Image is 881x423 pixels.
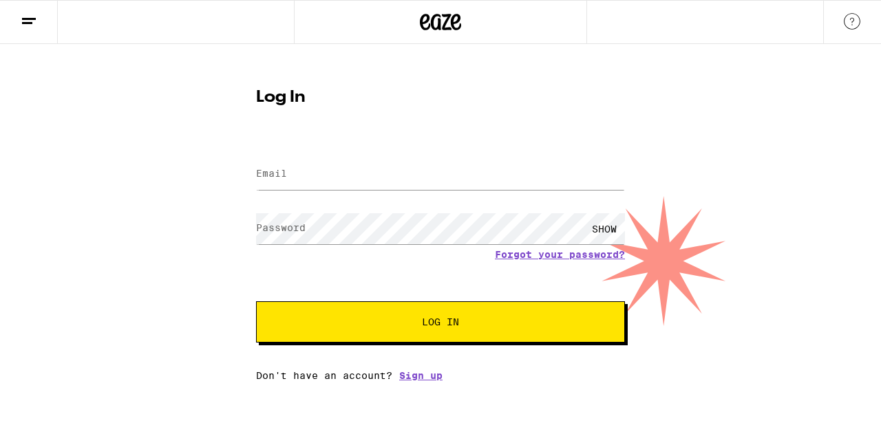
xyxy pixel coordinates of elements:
[256,222,306,233] label: Password
[256,301,625,343] button: Log In
[256,168,287,179] label: Email
[256,89,625,106] h1: Log In
[422,317,459,327] span: Log In
[256,159,625,190] input: Email
[399,370,443,381] a: Sign up
[495,249,625,260] a: Forgot your password?
[256,370,625,381] div: Don't have an account?
[584,213,625,244] div: SHOW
